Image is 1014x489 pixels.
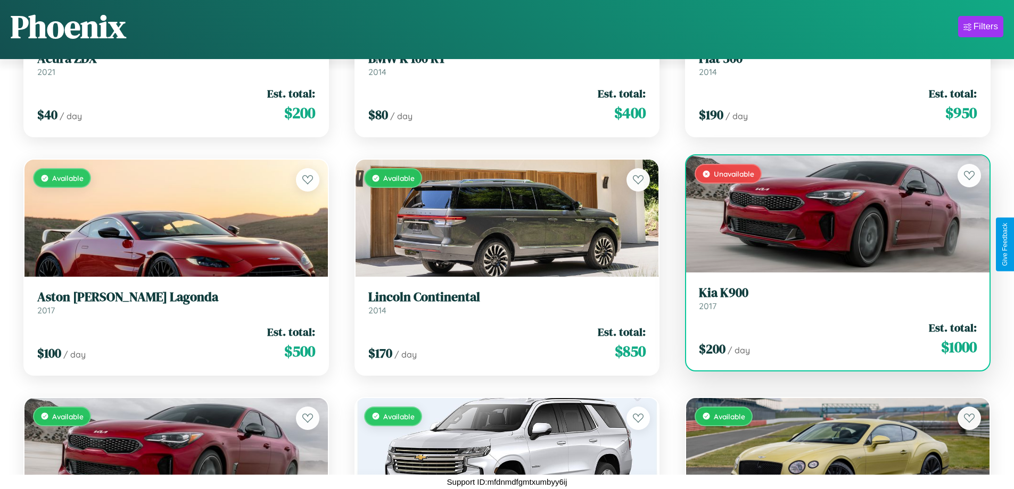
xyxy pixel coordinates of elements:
span: / day [726,111,748,121]
span: $ 100 [37,344,61,362]
span: $ 500 [284,341,315,362]
span: Est. total: [929,320,977,335]
span: Est. total: [598,86,646,101]
div: Filters [974,21,998,32]
span: $ 40 [37,106,57,123]
span: Est. total: [267,86,315,101]
span: 2021 [37,67,55,77]
span: 2017 [699,301,716,311]
span: $ 200 [284,102,315,123]
a: BMW K 100 RT2014 [368,51,646,77]
span: $ 80 [368,106,388,123]
span: $ 170 [368,344,392,362]
span: 2017 [37,305,55,316]
span: / day [728,345,750,355]
span: Est. total: [267,324,315,339]
span: Est. total: [598,324,646,339]
span: Available [52,173,84,183]
a: Acura ZDX2021 [37,51,315,77]
span: 2014 [368,305,386,316]
span: $ 1000 [941,336,977,358]
h1: Phoenix [11,5,126,48]
span: 2014 [368,67,386,77]
h3: Aston [PERSON_NAME] Lagonda [37,289,315,305]
span: $ 950 [945,102,977,123]
h3: Lincoln Continental [368,289,646,305]
a: Lincoln Continental2014 [368,289,646,316]
a: Kia K9002017 [699,285,977,311]
a: Aston [PERSON_NAME] Lagonda2017 [37,289,315,316]
span: Unavailable [714,169,754,178]
span: Available [714,412,745,421]
h3: Acura ZDX [37,51,315,67]
a: Fiat 5002014 [699,51,977,77]
h3: BMW K 100 RT [368,51,646,67]
h3: Fiat 500 [699,51,977,67]
button: Filters [958,16,1003,37]
span: Est. total: [929,86,977,101]
span: $ 400 [614,102,646,123]
span: / day [63,349,86,360]
span: / day [390,111,413,121]
h3: Kia K900 [699,285,977,301]
span: / day [394,349,417,360]
span: Available [383,412,415,421]
span: $ 190 [699,106,723,123]
span: Available [383,173,415,183]
span: Available [52,412,84,421]
span: $ 200 [699,340,726,358]
span: / day [60,111,82,121]
span: $ 850 [615,341,646,362]
span: 2014 [699,67,717,77]
div: Give Feedback [1001,223,1009,266]
p: Support ID: mfdnmdfgmtxumbyy6ij [447,475,567,489]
